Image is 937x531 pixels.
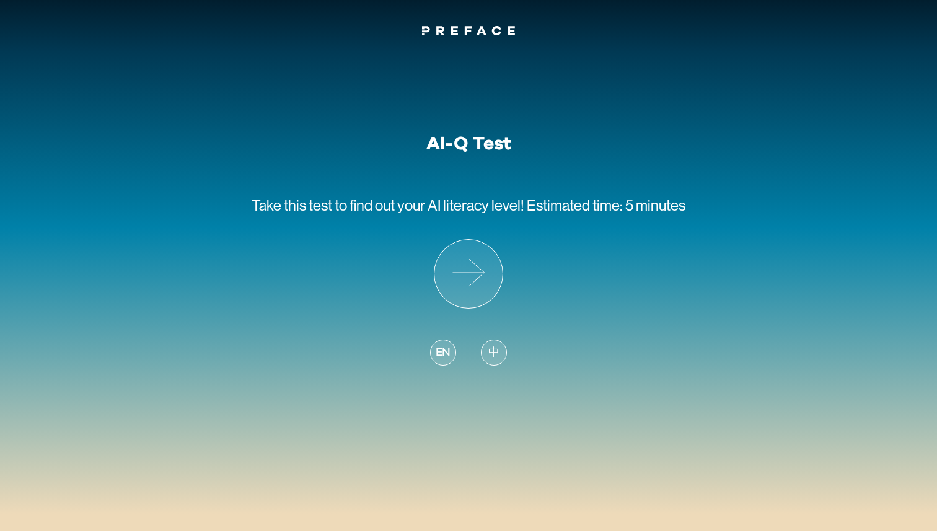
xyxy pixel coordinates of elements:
span: Take this test to [252,197,347,214]
h1: AI-Q Test [426,133,511,155]
span: 中 [488,344,499,361]
span: find out your AI literacy level! [350,197,524,214]
span: Estimated time: 5 minutes [527,197,685,214]
span: EN [436,344,451,361]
